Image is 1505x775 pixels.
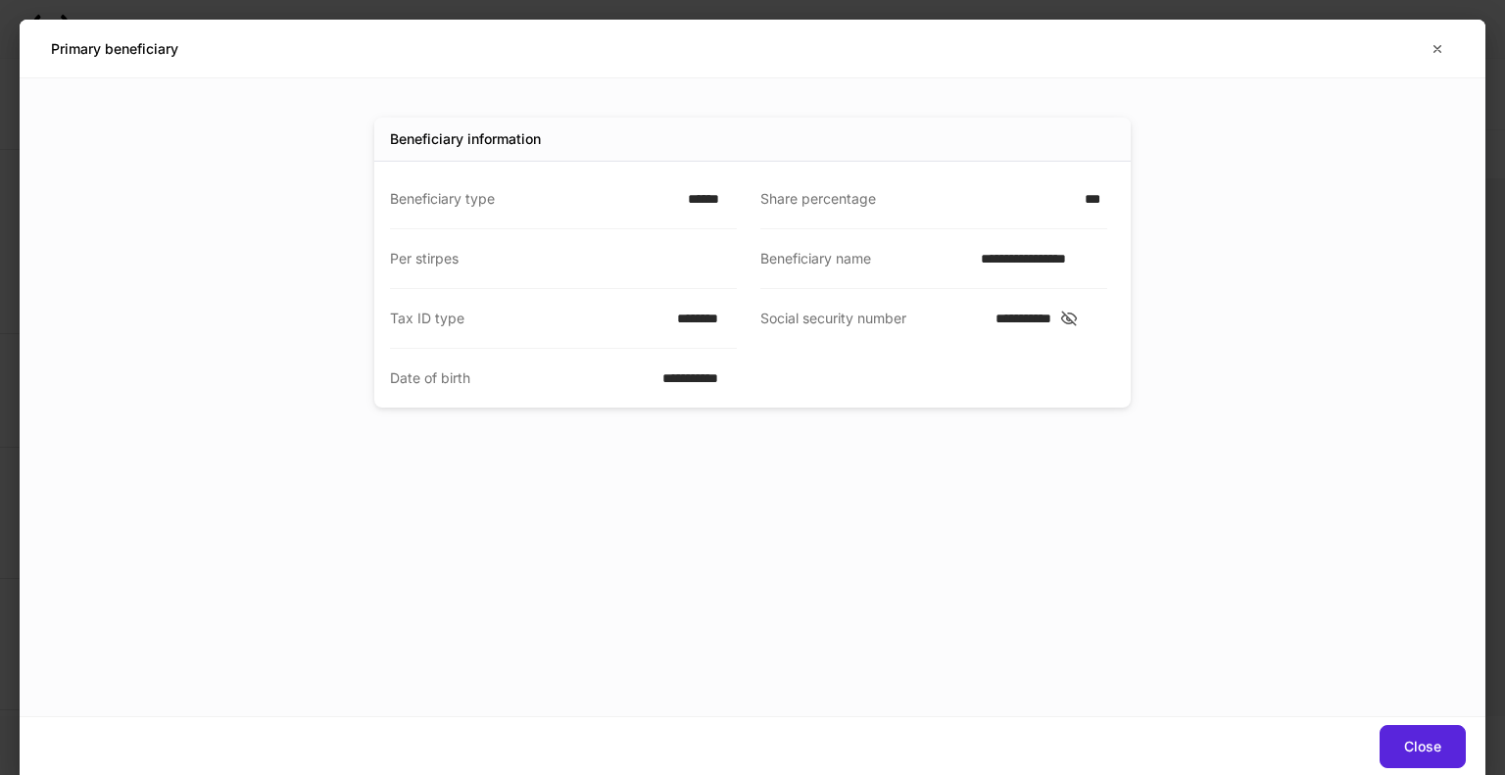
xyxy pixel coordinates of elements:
[390,249,725,268] div: Per stirpes
[760,189,1073,209] div: Share percentage
[390,309,665,328] div: Tax ID type
[1404,740,1441,753] div: Close
[760,249,969,268] div: Beneficiary name
[51,39,178,59] h5: Primary beneficiary
[1380,725,1466,768] button: Close
[390,368,651,388] div: Date of birth
[390,129,541,149] div: Beneficiary information
[390,189,676,209] div: Beneficiary type
[760,309,984,329] div: Social security number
